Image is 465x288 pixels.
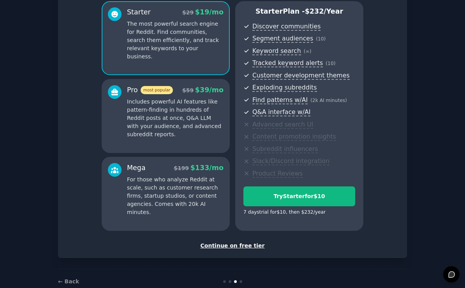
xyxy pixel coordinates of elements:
span: ( 2k AI minutes ) [310,98,347,103]
span: Tracked keyword alerts [252,59,323,67]
span: $ 133 /mo [190,164,224,172]
span: Content promotion insights [252,133,336,141]
span: Advanced search UI [252,121,313,129]
div: Starter [127,7,151,17]
span: $ 199 [174,165,189,171]
span: Q&A interface w/AI [252,108,310,116]
span: $ 29 [182,9,194,16]
span: ( 10 ) [316,36,326,42]
span: Discover communities [252,23,321,31]
p: Starter Plan - [243,7,355,16]
p: The most powerful search engine for Reddit. Find communities, search them efficiently, and track ... [127,20,224,61]
span: Exploding subreddits [252,84,317,92]
button: TryStarterfor$10 [243,186,355,206]
span: Keyword search [252,47,301,55]
span: ( ∞ ) [304,49,312,54]
span: $ 232 /year [305,7,343,15]
div: Continue on free tier [66,242,399,250]
div: Pro [127,85,173,95]
div: 7 days trial for $10 , then $ 232 /year [243,209,326,216]
span: $ 19 /mo [195,8,224,16]
span: Segment audiences [252,35,313,43]
p: Includes powerful AI features like pattern-finding in hundreds of Reddit posts at once, Q&A LLM w... [127,98,224,139]
span: $ 59 [182,87,194,93]
span: Product Reviews [252,170,303,178]
div: Mega [127,163,146,173]
span: Customer development themes [252,72,350,80]
span: Slack/Discord integration [252,157,329,165]
div: Try Starter for $10 [244,192,355,200]
span: ( 10 ) [326,61,335,66]
p: For those who analyze Reddit at scale, such as customer research firms, startup studios, or conte... [127,176,224,216]
span: most popular [141,86,173,94]
span: $ 39 /mo [195,86,224,94]
a: ← Back [58,278,79,284]
span: Find patterns w/AI [252,96,308,104]
span: Subreddit influencers [252,145,318,153]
